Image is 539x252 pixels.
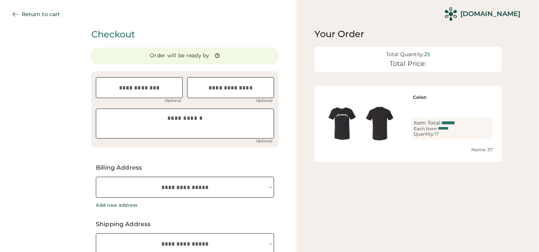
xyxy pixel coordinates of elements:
div: Item Total: [414,120,441,126]
div: Optional [255,139,274,143]
div: Optional [163,99,183,103]
div: Shipping Address [96,220,274,229]
div: Optional [255,99,274,103]
div: Order will be ready by [150,52,210,60]
div: Billing Address [96,163,274,172]
div: Name: 37 [323,147,493,153]
div: Add new address [96,202,138,208]
strong: Color: [413,94,427,100]
div: Each Item: [414,126,438,131]
div: 17 [435,131,439,137]
button: Return to cart [6,7,69,22]
div: 25 [424,51,430,58]
div: Total Quantity: [386,51,424,58]
div: Quantity: [414,131,435,137]
div: Your Order [314,28,502,40]
div: Checkout [91,28,278,41]
div: Total Price: [390,60,426,68]
img: generate-image [361,105,398,142]
img: generate-image [323,105,361,142]
div: [DOMAIN_NAME] [460,9,520,19]
img: Rendered Logo - Screens [444,7,457,21]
